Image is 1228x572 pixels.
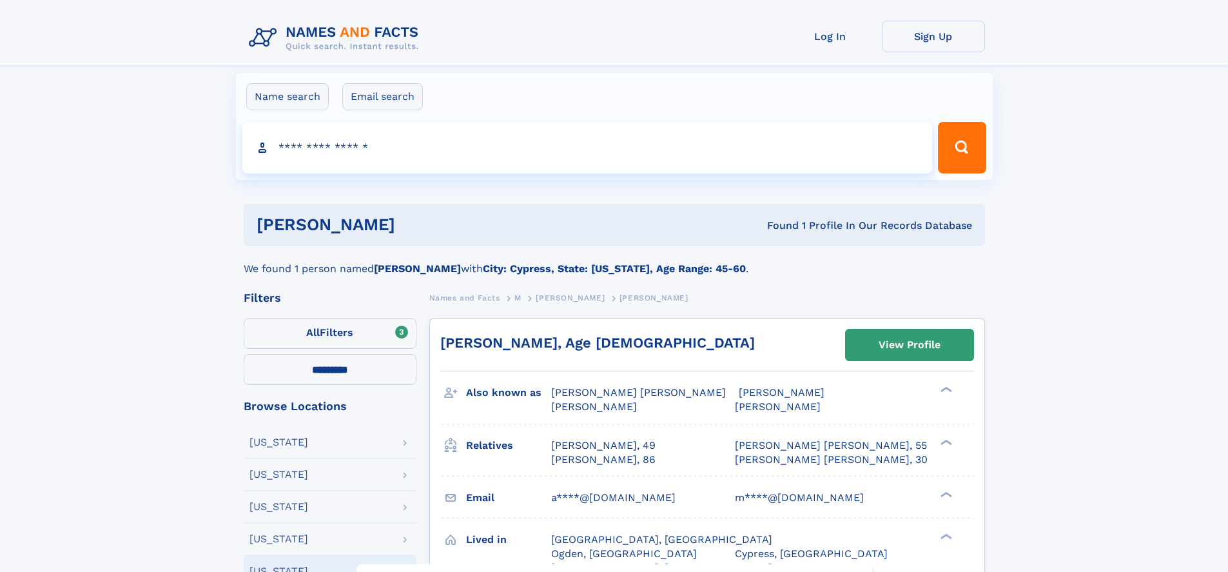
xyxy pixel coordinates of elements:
[306,326,320,339] span: All
[429,290,500,306] a: Names and Facts
[244,246,985,277] div: We found 1 person named with .
[581,219,972,233] div: Found 1 Profile In Our Records Database
[551,400,637,413] span: [PERSON_NAME]
[739,386,824,399] span: [PERSON_NAME]
[244,318,416,349] label: Filters
[937,386,953,394] div: ❯
[735,453,928,467] a: [PERSON_NAME] [PERSON_NAME], 30
[536,290,605,306] a: [PERSON_NAME]
[466,487,551,509] h3: Email
[551,547,697,560] span: Ogden, [GEOGRAPHIC_DATA]
[249,534,308,544] div: [US_STATE]
[536,293,605,302] span: [PERSON_NAME]
[619,293,688,302] span: [PERSON_NAME]
[342,83,423,110] label: Email search
[735,547,888,560] span: Cypress, [GEOGRAPHIC_DATA]
[514,293,521,302] span: M
[551,533,772,546] span: [GEOGRAPHIC_DATA], [GEOGRAPHIC_DATA]
[466,435,551,457] h3: Relatives
[937,438,953,446] div: ❯
[551,453,656,467] a: [PERSON_NAME], 86
[249,437,308,448] div: [US_STATE]
[257,217,581,233] h1: [PERSON_NAME]
[879,330,940,360] div: View Profile
[249,469,308,480] div: [US_STATE]
[779,21,882,52] a: Log In
[244,400,416,412] div: Browse Locations
[846,330,973,360] a: View Profile
[249,502,308,512] div: [US_STATE]
[466,382,551,404] h3: Also known as
[483,262,746,275] b: City: Cypress, State: [US_STATE], Age Range: 45-60
[242,122,933,173] input: search input
[374,262,461,275] b: [PERSON_NAME]
[882,21,985,52] a: Sign Up
[735,400,821,413] span: [PERSON_NAME]
[551,386,726,399] span: [PERSON_NAME] [PERSON_NAME]
[937,490,953,498] div: ❯
[938,122,986,173] button: Search Button
[551,439,656,453] a: [PERSON_NAME], 49
[937,532,953,540] div: ❯
[466,529,551,551] h3: Lived in
[514,290,521,306] a: M
[440,335,755,351] a: [PERSON_NAME], Age [DEMOGRAPHIC_DATA]
[246,83,329,110] label: Name search
[244,21,429,55] img: Logo Names and Facts
[735,439,927,453] a: [PERSON_NAME] [PERSON_NAME], 55
[244,292,416,304] div: Filters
